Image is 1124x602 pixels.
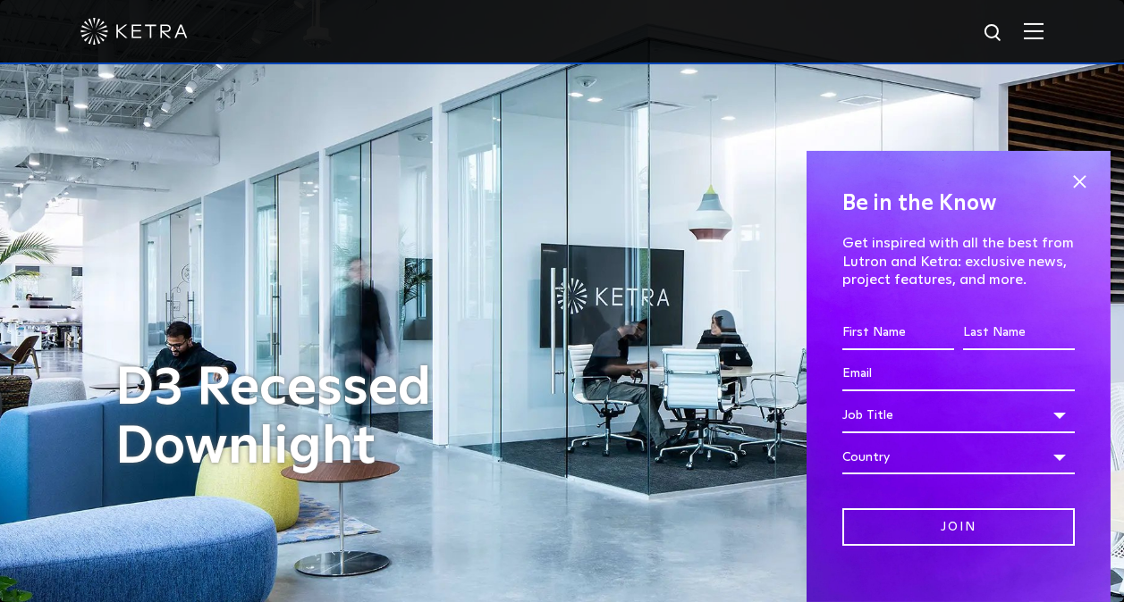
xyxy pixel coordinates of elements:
[842,508,1075,547] input: Join
[842,234,1075,289] p: Get inspired with all the best from Lutron and Ketra: exclusive news, project features, and more.
[842,357,1075,391] input: Email
[842,398,1075,432] div: Job Title
[842,440,1075,474] div: Country
[983,22,1005,45] img: search icon
[1024,22,1044,39] img: Hamburger%20Nav.svg
[842,187,1075,221] h4: Be in the Know
[80,18,188,45] img: ketra-logo-2019-white
[963,316,1075,350] input: Last Name
[115,359,571,477] h1: D3 Recessed Downlight
[842,316,954,350] input: First Name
